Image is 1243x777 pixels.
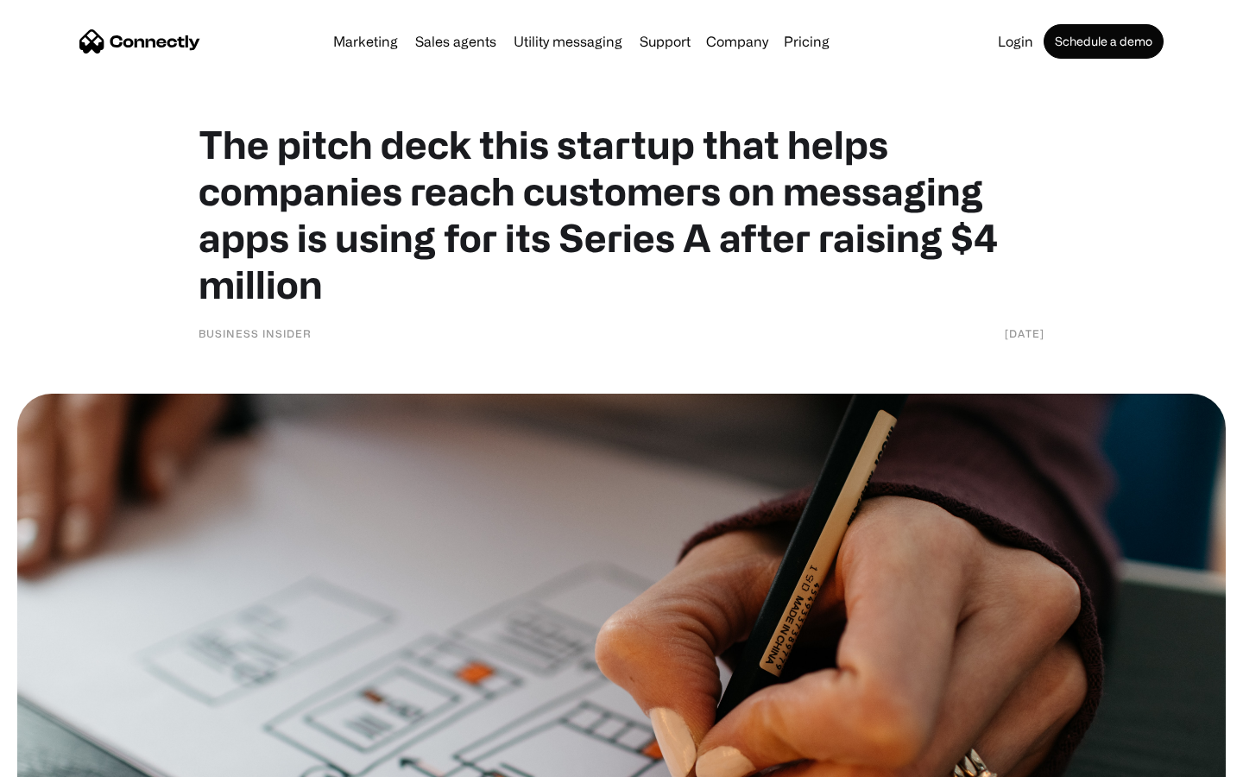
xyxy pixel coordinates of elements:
[35,747,104,771] ul: Language list
[199,325,312,342] div: Business Insider
[1044,24,1164,59] a: Schedule a demo
[408,35,503,48] a: Sales agents
[991,35,1040,48] a: Login
[706,29,768,54] div: Company
[633,35,697,48] a: Support
[507,35,629,48] a: Utility messaging
[1005,325,1044,342] div: [DATE]
[199,121,1044,307] h1: The pitch deck this startup that helps companies reach customers on messaging apps is using for i...
[777,35,836,48] a: Pricing
[17,747,104,771] aside: Language selected: English
[326,35,405,48] a: Marketing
